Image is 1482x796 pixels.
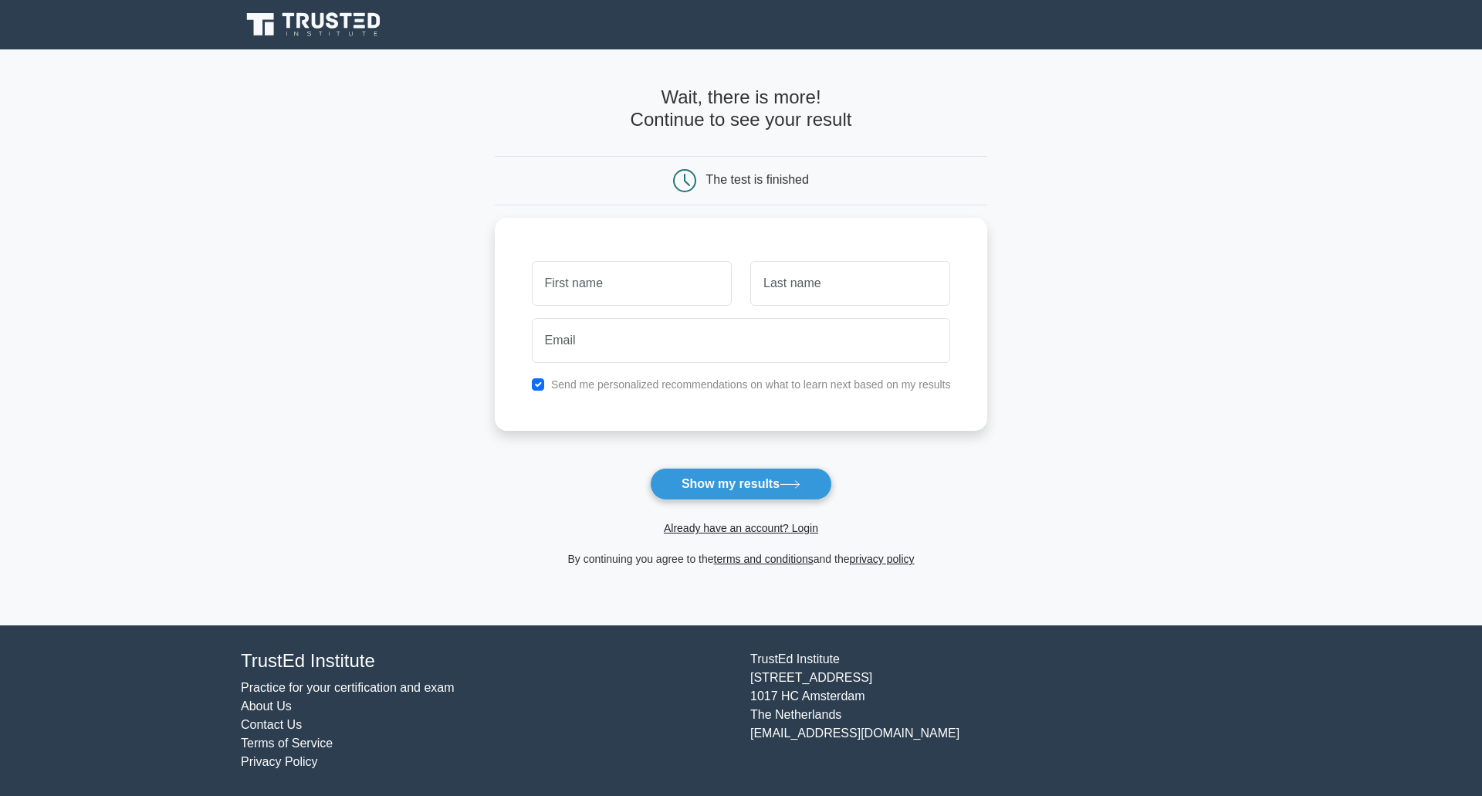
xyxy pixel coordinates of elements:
label: Send me personalized recommendations on what to learn next based on my results [551,378,951,391]
h4: TrustEd Institute [241,650,732,672]
div: By continuing you agree to the and the [486,550,997,568]
div: TrustEd Institute [STREET_ADDRESS] 1017 HC Amsterdam The Netherlands [EMAIL_ADDRESS][DOMAIN_NAME] [741,650,1250,771]
h4: Wait, there is more! Continue to see your result [495,86,988,131]
a: privacy policy [850,553,915,565]
a: Terms of Service [241,737,333,750]
input: Email [532,318,951,363]
a: Practice for your certification and exam [241,681,455,694]
a: terms and conditions [714,553,814,565]
a: Privacy Policy [241,755,318,768]
div: The test is finished [706,173,809,186]
a: Contact Us [241,718,302,731]
input: Last name [750,261,950,306]
a: Already have an account? Login [664,522,818,534]
a: About Us [241,699,292,713]
input: First name [532,261,732,306]
button: Show my results [650,468,832,500]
